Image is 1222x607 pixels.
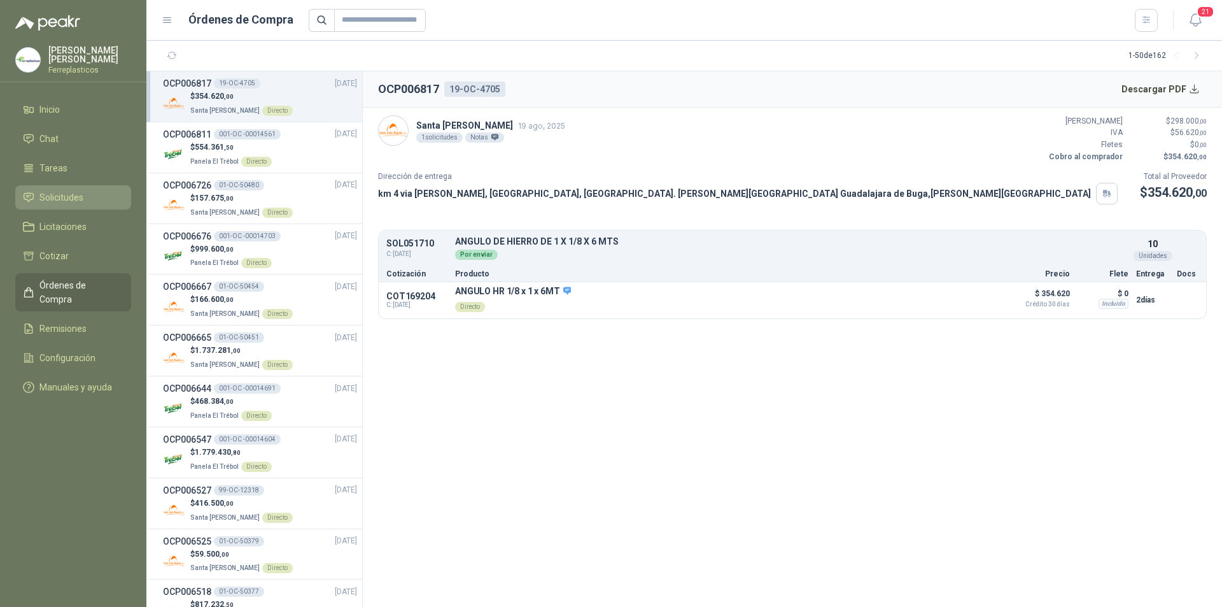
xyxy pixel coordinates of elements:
img: Company Logo [163,92,185,115]
span: Licitaciones [39,220,87,234]
div: Directo [262,360,293,370]
a: Manuales y ayuda [15,375,131,399]
div: 99-OC-12318 [214,485,264,496]
span: ,00 [231,347,241,354]
h3: OCP006547 [163,432,211,446]
span: [DATE] [335,128,357,140]
span: C: [DATE] [386,301,447,309]
p: Entrega [1136,270,1169,278]
div: 1 - 50 de 162 [1128,46,1207,66]
span: Manuales y ayuda [39,380,112,394]
h1: Órdenes de Compra [188,11,293,29]
p: Ferreplasticos [48,66,131,74]
p: $ [190,345,293,357]
p: Dirección de entrega [378,171,1118,183]
div: Directo [262,563,293,573]
span: Santa [PERSON_NAME] [190,514,260,521]
span: 999.600 [195,245,234,254]
span: Panela El Trébol [190,259,239,266]
img: Logo peakr [15,15,80,31]
span: [DATE] [335,484,357,496]
span: 56.620 [1175,128,1207,137]
p: $ [1130,139,1207,151]
p: 10 [1148,237,1158,251]
div: 01-OC-50454 [214,282,264,292]
span: [DATE] [335,78,357,90]
span: 354.620 [1148,185,1207,200]
p: $ [190,396,272,408]
span: 21 [1197,6,1214,18]
span: Santa [PERSON_NAME] [190,564,260,571]
p: Precio [1006,270,1070,278]
p: ANGULO DE HIERRO DE 1 X 1/8 X 6 MTS [455,237,1128,246]
a: OCP00672601-OC-50480[DATE] Company Logo$157.675,00Santa [PERSON_NAME]Directo [163,178,357,218]
span: Cotizar [39,249,69,263]
p: Santa [PERSON_NAME] [416,118,565,132]
span: Crédito 30 días [1006,301,1070,308]
img: Company Logo [163,397,185,420]
span: ,00 [1199,118,1207,125]
a: OCP006811001-OC -00014561[DATE] Company Logo$554.361,50Panela El TrébolDirecto [163,127,357,168]
span: [DATE] [335,179,357,191]
p: $ [190,294,293,306]
p: Cobro al comprador [1046,151,1123,163]
a: OCP00666701-OC-50454[DATE] Company Logo$166.600,00Santa [PERSON_NAME]Directo [163,280,357,320]
p: [PERSON_NAME] [1046,115,1123,127]
h2: OCP006817 [378,80,439,98]
div: 1 solicitudes [416,132,463,143]
span: Órdenes de Compra [39,278,119,306]
span: [DATE] [335,230,357,242]
button: Descargar PDF [1114,76,1207,102]
span: 0 [1195,140,1207,149]
span: ,00 [1193,187,1207,199]
img: Company Logo [163,499,185,522]
span: Remisiones [39,322,87,336]
span: Santa [PERSON_NAME] [190,107,260,114]
a: OCP006547001-OC -00014604[DATE] Company Logo$1.779.430,80Panela El TrébolDirecto [163,432,357,473]
span: C: [DATE] [386,249,447,259]
span: ,00 [224,93,234,100]
h3: OCP006665 [163,331,211,345]
div: 001-OC -00014703 [214,231,281,241]
div: 001-OC -00014604 [214,434,281,445]
div: 01-OC-50377 [214,587,264,597]
button: 21 [1184,9,1207,32]
div: Directo [241,411,272,421]
a: OCP00652799-OC-12318[DATE] Company Logo$416.500,00Santa [PERSON_NAME]Directo [163,483,357,524]
h3: OCP006525 [163,534,211,548]
p: $ [1130,127,1207,139]
div: Directo [262,309,293,319]
div: 19-OC-4705 [444,82,505,97]
img: Company Logo [379,116,408,145]
p: $ [1130,115,1207,127]
span: Santa [PERSON_NAME] [190,209,260,216]
span: ,00 [1199,129,1207,136]
div: Directo [262,106,293,116]
span: [DATE] [335,433,357,445]
span: Panela El Trébol [190,158,239,165]
p: km 4 via [PERSON_NAME], [GEOGRAPHIC_DATA], [GEOGRAPHIC_DATA]. [PERSON_NAME][GEOGRAPHIC_DATA] Guad... [378,187,1091,201]
h3: OCP006667 [163,280,211,294]
span: [DATE] [335,281,357,293]
span: 1.779.430 [195,448,241,457]
p: SOL051710 [386,239,447,248]
img: Company Logo [163,448,185,471]
p: $ [190,497,293,510]
div: Directo [241,157,272,167]
a: Tareas [15,156,131,180]
h3: OCP006817 [163,76,211,90]
img: Company Logo [163,296,185,318]
div: Notas [465,132,504,143]
a: OCP00652501-OC-50379[DATE] Company Logo$59.500,00Santa [PERSON_NAME]Directo [163,534,357,575]
p: $ [190,192,293,204]
img: Company Logo [163,550,185,573]
p: $ [190,243,272,255]
p: $ [1130,151,1207,163]
span: Santa [PERSON_NAME] [190,310,260,317]
div: Directo [262,208,293,218]
a: OCP006676001-OC -00014703[DATE] Company Logo$999.600,00Panela El TrébolDirecto [163,229,357,269]
span: 59.500 [195,550,229,559]
span: [DATE] [335,332,357,344]
a: Cotizar [15,244,131,268]
span: Chat [39,132,59,146]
